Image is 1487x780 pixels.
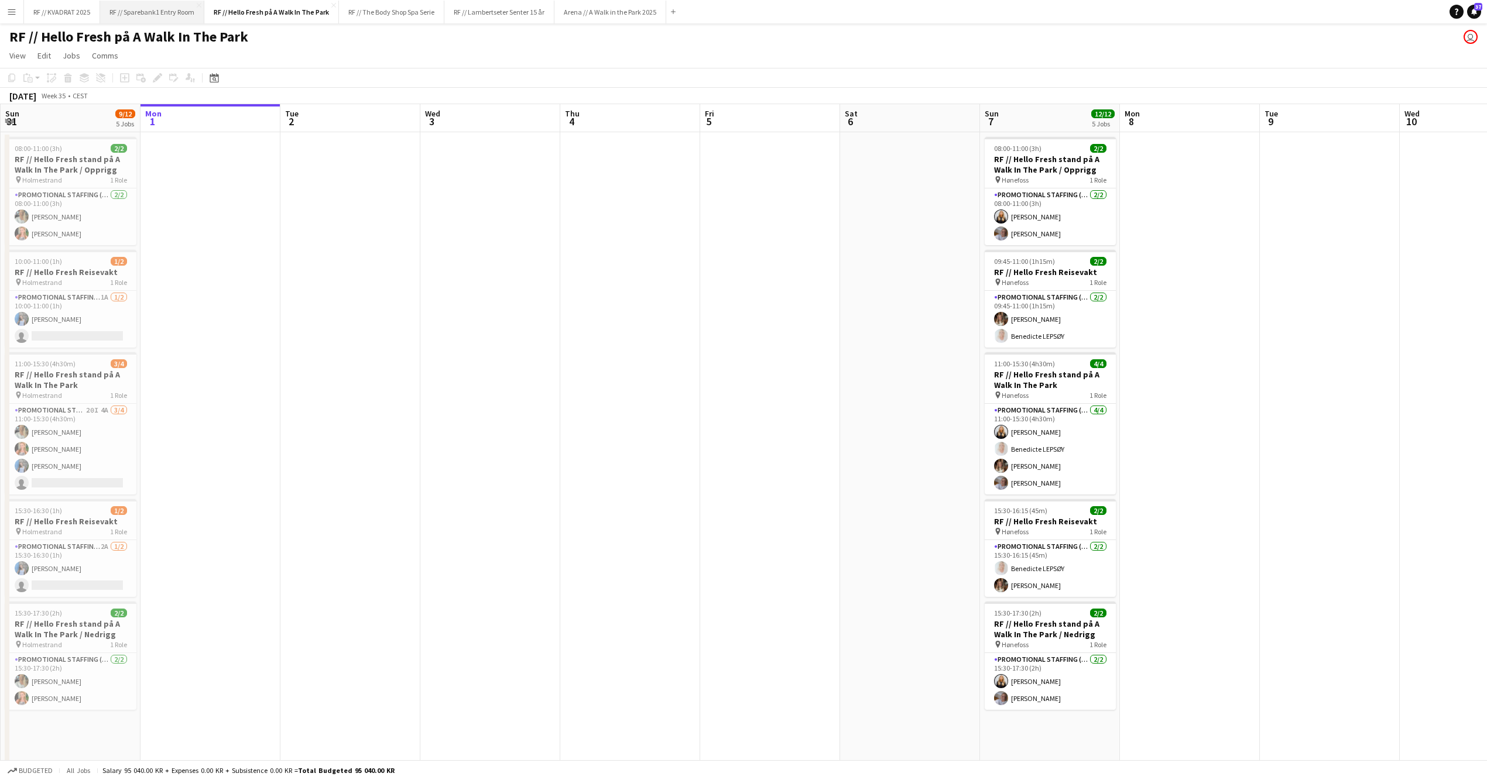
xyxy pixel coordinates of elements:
span: Tue [1265,108,1278,119]
a: View [5,48,30,63]
span: Hønefoss [1002,527,1029,536]
span: Tue [285,108,299,119]
span: 9 [1263,115,1278,128]
span: Holmestrand [22,640,62,649]
span: Mon [1125,108,1140,119]
span: 1 Role [1089,640,1106,649]
span: Week 35 [39,91,68,100]
button: RF // Hello Fresh på A Walk In The Park [204,1,339,23]
span: 1 Role [110,527,127,536]
span: Budgeted [19,767,53,775]
span: 1 Role [1089,527,1106,536]
app-job-card: 09:45-11:00 (1h15m)2/2RF // Hello Fresh Reisevakt Hønefoss1 RolePromotional Staffing (Promotional... [985,250,1116,348]
span: 1 Role [1089,278,1106,287]
app-job-card: 15:30-17:30 (2h)2/2RF // Hello Fresh stand på A Walk In The Park / Nedrigg Hønefoss1 RolePromotio... [985,602,1116,710]
span: Hønefoss [1002,176,1029,184]
div: [DATE] [9,90,36,102]
div: CEST [73,91,88,100]
h3: RF // Hello Fresh stand på A Walk In The Park / Opprigg [985,154,1116,175]
span: 31 [4,115,19,128]
span: Holmestrand [22,391,62,400]
button: RF // Sparebank1 Entry Room [100,1,204,23]
span: 2/2 [1090,506,1106,515]
span: 10 [1403,115,1420,128]
span: 1 [143,115,162,128]
h3: RF // Hello Fresh Reisevakt [5,516,136,527]
h1: RF // Hello Fresh på A Walk In The Park [9,28,248,46]
app-card-role: Promotional Staffing (Promotional Staff)2/209:45-11:00 (1h15m)[PERSON_NAME]Benedicte LEPSØY [985,291,1116,348]
app-job-card: 15:30-17:30 (2h)2/2RF // Hello Fresh stand på A Walk In The Park / Nedrigg Holmestrand1 RolePromo... [5,602,136,710]
button: Budgeted [6,764,54,777]
span: Edit [37,50,51,61]
span: Hønefoss [1002,391,1029,400]
app-job-card: 15:30-16:15 (45m)2/2RF // Hello Fresh Reisevakt Hønefoss1 RolePromotional Staffing (Promotional S... [985,499,1116,597]
a: 37 [1467,5,1481,19]
span: Fri [705,108,714,119]
app-card-role: Promotional Staffing (Promotional Staff)1A1/210:00-11:00 (1h)[PERSON_NAME] [5,291,136,348]
span: Mon [145,108,162,119]
h3: RF // Hello Fresh stand på A Walk In The Park [985,369,1116,390]
span: Holmestrand [22,278,62,287]
span: 7 [983,115,999,128]
span: Total Budgeted 95 040.00 KR [298,766,395,775]
span: 08:00-11:00 (3h) [15,144,62,153]
span: Hønefoss [1002,278,1029,287]
div: Salary 95 040.00 KR + Expenses 0.00 KR + Subsistence 0.00 KR = [102,766,395,775]
span: Wed [425,108,440,119]
app-card-role: Promotional Staffing (Promotional Staff)2/208:00-11:00 (3h)[PERSON_NAME][PERSON_NAME] [5,188,136,245]
span: Holmestrand [22,176,62,184]
span: 15:30-16:30 (1h) [15,506,62,515]
span: 10:00-11:00 (1h) [15,257,62,266]
app-card-role: Promotional Staffing (Promotional Staff)2A1/215:30-16:30 (1h)[PERSON_NAME] [5,540,136,597]
span: 1/2 [111,506,127,515]
span: Sat [845,108,858,119]
span: 3/4 [111,359,127,368]
span: 1 Role [110,391,127,400]
span: 1 Role [110,640,127,649]
a: Comms [87,48,123,63]
span: 9/12 [115,109,135,118]
a: Jobs [58,48,85,63]
app-job-card: 15:30-16:30 (1h)1/2RF // Hello Fresh Reisevakt Holmestrand1 RolePromotional Staffing (Promotional... [5,499,136,597]
span: 15:30-17:30 (2h) [15,609,62,617]
span: 12/12 [1091,109,1115,118]
span: Comms [92,50,118,61]
button: Arena // A Walk in the Park 2025 [554,1,666,23]
h3: RF // Hello Fresh stand på A Walk In The Park / Nedrigg [985,618,1116,640]
h3: RF // Hello Fresh stand på A Walk In The Park / Nedrigg [5,618,136,640]
h3: RF // Hello Fresh Reisevakt [5,267,136,277]
div: 5 Jobs [116,119,135,128]
span: Sun [5,108,19,119]
app-card-role: Promotional Staffing (Promotional Staff)2/215:30-17:30 (2h)[PERSON_NAME][PERSON_NAME] [5,653,136,710]
app-job-card: 11:00-15:30 (4h30m)3/4RF // Hello Fresh stand på A Walk In The Park Holmestrand1 RolePromotional ... [5,352,136,494]
span: 11:00-15:30 (4h30m) [15,359,76,368]
span: 8 [1123,115,1140,128]
span: 1 Role [110,278,127,287]
span: 09:45-11:00 (1h15m) [994,257,1055,266]
span: 5 [703,115,714,128]
app-job-card: 08:00-11:00 (3h)2/2RF // Hello Fresh stand på A Walk In The Park / Opprigg Hønefoss1 RolePromotio... [985,137,1116,245]
span: 15:30-16:15 (45m) [994,506,1047,515]
span: 4 [563,115,580,128]
span: All jobs [64,766,92,775]
span: 2/2 [1090,609,1106,617]
span: 6 [843,115,858,128]
a: Edit [33,48,56,63]
span: Jobs [63,50,80,61]
span: 2/2 [1090,144,1106,153]
span: View [9,50,26,61]
div: 5 Jobs [1092,119,1114,128]
div: 08:00-11:00 (3h)2/2RF // Hello Fresh stand på A Walk In The Park / Opprigg Holmestrand1 RolePromo... [5,137,136,245]
span: Wed [1404,108,1420,119]
span: 2/2 [111,144,127,153]
app-user-avatar: Marit Holvik [1464,30,1478,44]
span: Thu [565,108,580,119]
h3: RF // Hello Fresh Reisevakt [985,516,1116,527]
app-card-role: Promotional Staffing (Promotional Staff)2/208:00-11:00 (3h)[PERSON_NAME][PERSON_NAME] [985,188,1116,245]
